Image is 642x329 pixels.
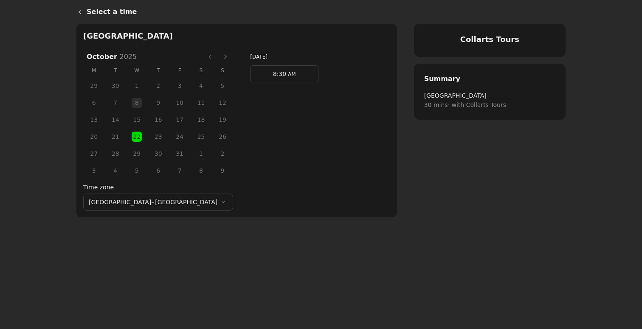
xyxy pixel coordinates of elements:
span: 15 [130,113,143,126]
button: Saturday, 4 October 2025 [196,81,206,91]
span: AM [286,71,296,77]
button: Thursday, 2 October 2025 [153,81,163,91]
span: 30 mins · with Collarts Tours [424,100,555,110]
button: Wednesday, 8 October 2025 [132,98,142,108]
span: 11 [195,96,208,109]
span: 2 [152,79,165,92]
span: 21 [109,130,122,143]
button: Thursday, 6 November 2025 [153,166,163,176]
span: 19 [216,113,229,126]
h2: [GEOGRAPHIC_DATA] [83,31,390,42]
span: 17 [173,113,186,126]
span: 28 [109,147,122,160]
span: 9 [216,164,229,177]
h2: Summary [424,74,555,84]
span: 8:30 [273,70,286,77]
button: Sunday, 12 October 2025 [217,98,228,108]
span: 29 [87,79,100,92]
button: Monday, 3 November 2025 [89,166,99,176]
button: Wednesday, 15 October 2025 [132,115,142,125]
button: Saturday, 25 October 2025 [196,132,206,142]
span: 16 [152,113,165,126]
span: 12 [216,96,229,109]
span: 2 [216,147,229,160]
button: Wednesday, 29 October 2025 [132,149,142,159]
button: Saturday, 8 November 2025 [196,166,206,176]
span: 7 [109,96,122,109]
span: 8 [130,96,143,109]
button: Friday, 10 October 2025 [175,98,185,108]
button: Tuesday, 28 October 2025 [110,149,121,159]
button: Tuesday, 7 October 2025 [110,98,121,108]
span: 22 [130,130,143,143]
span: 29 [130,147,143,160]
button: Sunday, 26 October 2025 [217,132,228,142]
span: 30 [152,147,165,160]
button: Tuesday, 30 September 2025 [110,81,121,91]
span: 6 [87,96,100,109]
button: Saturday, 18 October 2025 [196,115,206,125]
button: Wednesday, 1 October 2025 [132,81,142,91]
span: 13 [87,113,100,126]
button: Sunday, 2 November 2025 [217,149,228,159]
button: [GEOGRAPHIC_DATA]–[GEOGRAPHIC_DATA] [83,194,233,211]
span: 1 [130,79,143,92]
span: S [212,64,234,77]
span: W [126,64,147,77]
span: 7 [173,164,186,177]
a: 8:30 AM [250,65,318,82]
button: Wednesday, 5 November 2025 [132,166,142,176]
h1: Select a time [87,7,566,17]
span: 25 [195,130,208,143]
span: 4 [109,164,122,177]
span: 30 [109,79,122,92]
button: Friday, 24 October 2025 [175,132,185,142]
span: [GEOGRAPHIC_DATA] [424,91,555,100]
button: Monday, 13 October 2025 [89,115,99,125]
button: Thursday, 30 October 2025 [153,149,163,159]
button: Sunday, 19 October 2025 [217,115,228,125]
span: 3 [173,79,186,92]
span: 4 [195,79,208,92]
span: M [83,64,104,77]
span: 31 [173,147,186,160]
button: Monday, 29 September 2025 [89,81,99,91]
button: Friday, 7 November 2025 [175,166,185,176]
button: Saturday, 11 October 2025 [196,98,206,108]
button: Monday, 27 October 2025 [89,149,99,159]
span: T [104,64,126,77]
button: Previous month [203,50,217,64]
button: Tuesday, 4 November 2025 [110,166,121,176]
button: Friday, 3 October 2025 [175,81,185,91]
button: Next month [219,50,232,64]
span: 8 [195,164,208,177]
span: S [190,64,211,77]
button: Sunday, 5 October 2025 [217,81,228,91]
a: Back [70,2,87,22]
span: 10 [173,96,186,109]
button: Thursday, 23 October 2025 [153,132,163,142]
button: Wednesday, 22 October 2025 selected [132,132,142,142]
button: Friday, 17 October 2025 [175,115,185,125]
span: 24 [173,130,186,143]
span: 14 [109,113,122,126]
h3: October [83,52,203,62]
span: 9 [152,96,165,109]
span: 18 [195,113,208,126]
span: 6 [152,164,165,177]
button: Friday, 31 October 2025 [175,149,185,159]
h3: [DATE] [250,53,388,61]
span: 26 [216,130,229,143]
span: 20 [87,130,100,143]
span: F [169,64,190,77]
span: 3 [87,164,100,177]
span: 27 [87,147,100,160]
button: Tuesday, 21 October 2025 [110,132,121,142]
span: T [147,64,169,77]
h4: Collarts Tours [424,34,555,45]
button: Monday, 20 October 2025 [89,132,99,142]
span: 2025 [120,53,137,61]
label: Time zone [83,183,233,192]
span: 1 [195,147,208,160]
span: 5 [216,79,229,92]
